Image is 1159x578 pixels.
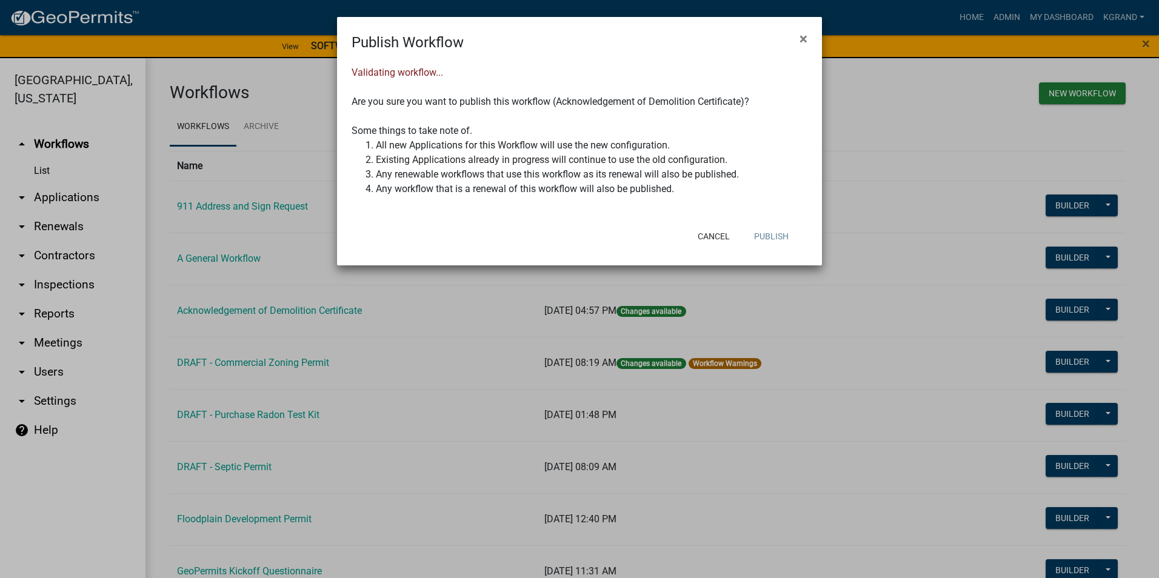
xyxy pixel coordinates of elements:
[352,95,807,109] div: Are you sure you want to publish this workflow (Acknowledgement of Demolition Certificate)?
[376,167,807,182] li: Any renewable workflows that use this workflow as its renewal will also be published.
[376,182,807,196] li: Any workflow that is a renewal of this workflow will also be published.
[688,225,740,247] button: Cancel
[352,124,807,138] div: Some things to take note of.
[790,22,817,56] button: Close
[352,32,464,53] h4: Publish Workflow
[376,138,807,153] li: All new Applications for this Workflow will use the new configuration.
[376,153,807,167] li: Existing Applications already in progress will continue to use the old configuration.
[744,225,798,247] button: Publish
[352,65,807,80] div: Validating workflow...
[800,30,807,47] span: ×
